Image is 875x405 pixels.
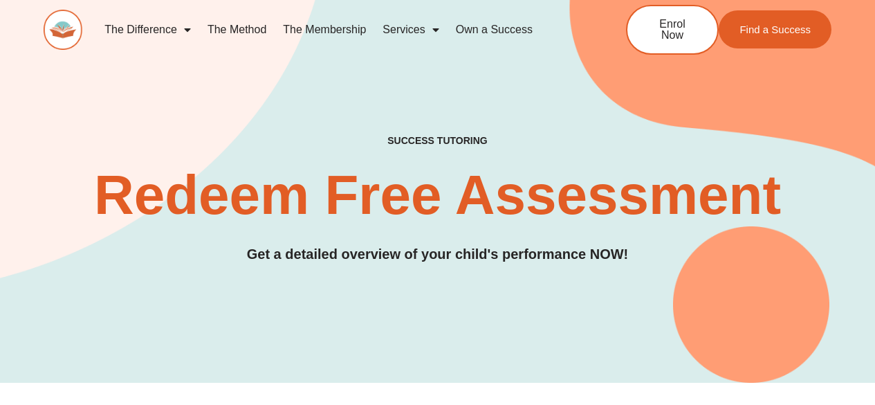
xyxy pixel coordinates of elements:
a: The Difference [96,14,199,46]
a: The Membership [275,14,374,46]
h2: Redeem Free Assessment [44,168,831,223]
nav: Menu [96,14,580,46]
a: Own a Success [448,14,541,46]
a: The Method [199,14,275,46]
span: Enrol Now [648,19,697,41]
span: Find a Success [739,24,811,35]
a: Enrol Now [626,5,719,55]
h4: SUCCESS TUTORING​ [321,135,554,147]
h3: Get a detailed overview of your child's performance NOW! [44,244,831,265]
a: Find a Success [719,10,831,48]
a: Services [374,14,447,46]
